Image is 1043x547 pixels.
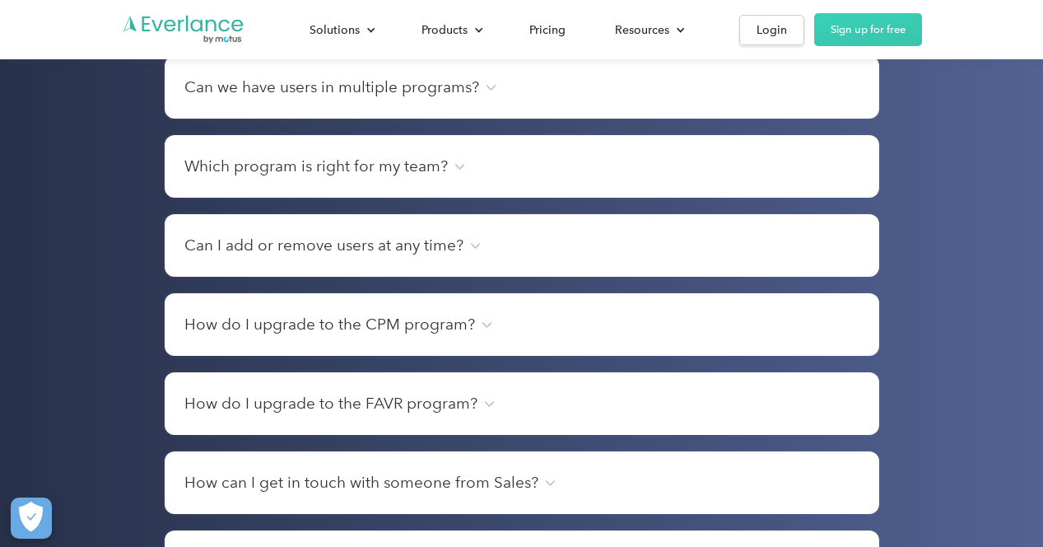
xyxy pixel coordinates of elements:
input: Submit [283,217,391,251]
input: Submit [283,149,391,184]
h4: Can I add or remove users at any time? [184,234,463,257]
div: Products [405,16,496,44]
div: Pricing [529,20,566,40]
div: Login [757,20,787,40]
div: Solutions [310,20,360,40]
a: Login [739,15,804,45]
h4: Which program is right for my team? [184,155,448,178]
div: Solutions [293,16,389,44]
div: Resources [598,16,698,44]
a: Sign up for free [814,13,922,46]
button: Cookies Settings [11,498,52,539]
h4: Can we have users in multiple programs? [184,76,479,99]
div: Products [421,20,468,40]
h4: How can I get in touch with someone from Sales? [184,471,538,494]
a: Pricing [513,16,582,44]
h4: How do I upgrade to the CPM program? [184,313,475,336]
a: Go to homepage [122,14,245,45]
div: Resources [615,20,669,40]
h4: How do I upgrade to the FAVR program? [184,392,477,415]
